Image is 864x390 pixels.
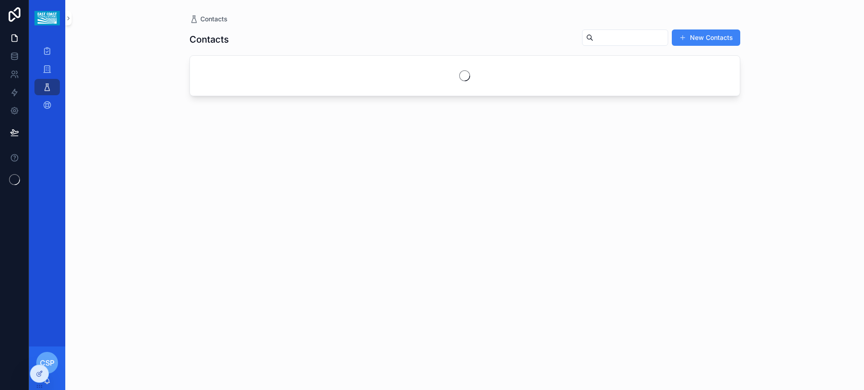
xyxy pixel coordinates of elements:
[672,29,740,46] button: New Contacts
[34,11,59,25] img: App logo
[29,36,65,125] div: scrollable content
[189,33,229,46] h1: Contacts
[189,15,228,24] a: Contacts
[40,357,54,368] span: CSP
[200,15,228,24] span: Contacts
